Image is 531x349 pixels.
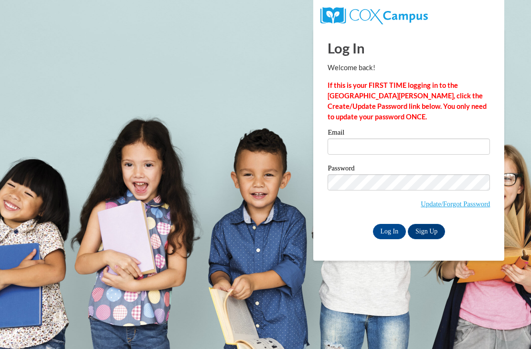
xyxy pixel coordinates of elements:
[493,311,523,341] iframe: Button to launch messaging window
[373,224,406,239] input: Log In
[328,129,490,138] label: Email
[328,165,490,174] label: Password
[320,7,427,24] img: COX Campus
[328,81,487,121] strong: If this is your FIRST TIME logging in to the [GEOGRAPHIC_DATA][PERSON_NAME], click the Create/Upd...
[421,200,490,208] a: Update/Forgot Password
[408,224,445,239] a: Sign Up
[328,63,490,73] p: Welcome back!
[328,38,490,58] h1: Log In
